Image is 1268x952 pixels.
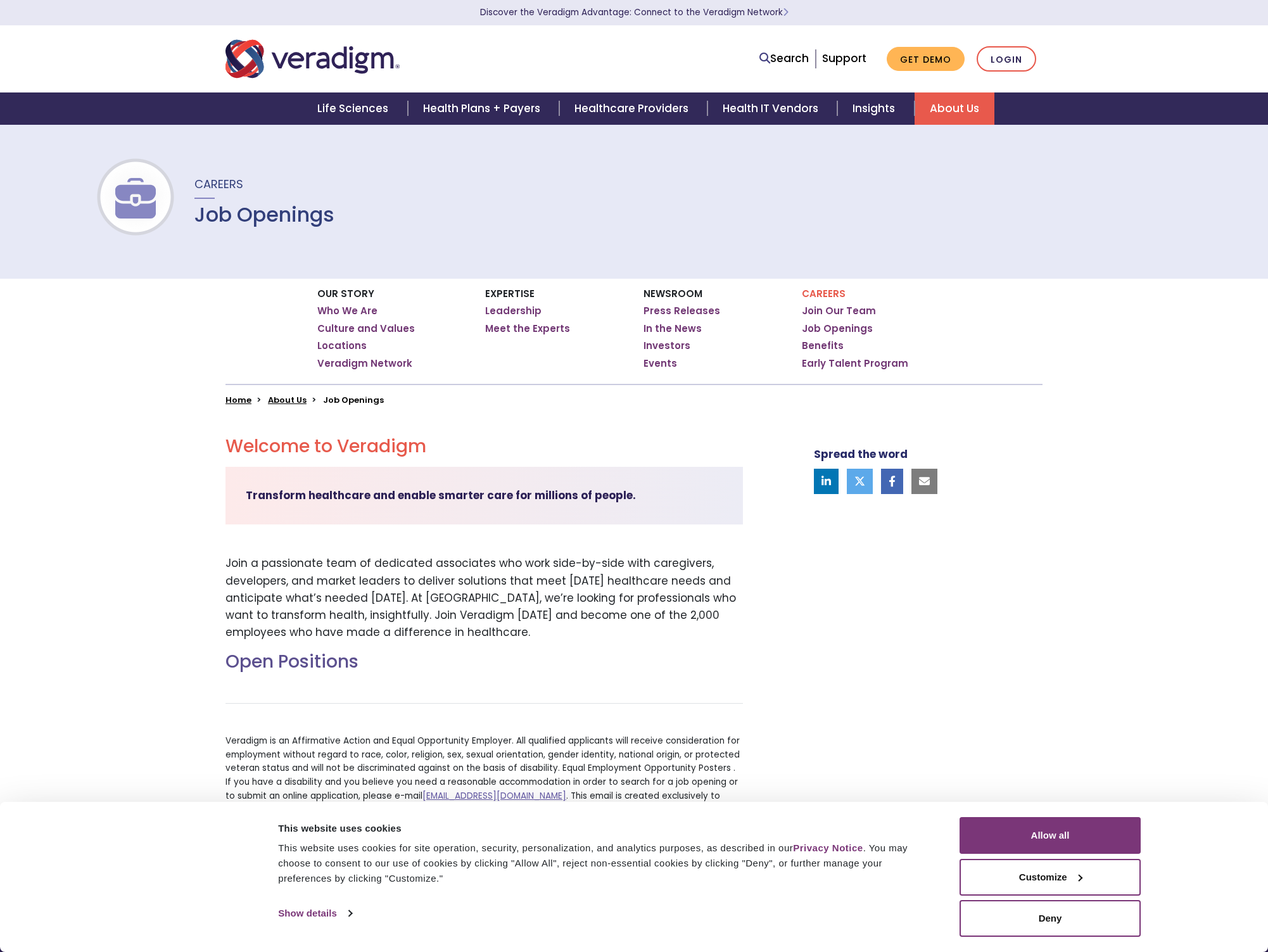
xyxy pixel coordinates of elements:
a: Job Openings [802,322,873,335]
strong: Transform healthcare and enable smarter care for millions of people. [246,488,636,503]
button: Allow all [960,817,1141,854]
a: About Us [915,92,994,125]
a: Press Releases [644,305,720,317]
a: Insights [837,92,914,125]
a: Home [225,394,251,406]
a: Get Demo [887,47,965,72]
span: Learn More [783,6,789,18]
a: About Us [268,394,307,406]
a: [EMAIL_ADDRESS][DOMAIN_NAME] [422,790,566,802]
a: Who We Are [317,305,377,317]
a: Culture and Values [317,322,415,335]
a: Leadership [485,305,542,317]
a: Locations [317,340,367,352]
div: This website uses cookies for site operation, security, personalization, and analytics purposes, ... [278,841,931,886]
a: Healthcare Providers [559,92,707,125]
a: Privacy Notice [793,842,863,853]
p: Join a passionate team of dedicated associates who work side-by-side with caregivers, developers,... [225,555,743,641]
button: Customize [960,859,1141,896]
a: In the News [644,322,702,335]
a: Login [977,46,1036,72]
h2: Welcome to Veradigm [225,436,743,457]
a: Support [822,51,866,66]
p: Veradigm is an Affirmative Action and Equal Opportunity Employer. All qualified applicants will r... [225,734,743,844]
a: Investors [644,340,690,352]
a: Health Plans + Payers [408,92,559,125]
a: Life Sciences [302,92,407,125]
a: Benefits [802,340,844,352]
a: Discover the Veradigm Advantage: Connect to the Veradigm NetworkLearn More [480,6,789,18]
a: Join Our Team [802,305,876,317]
a: Search [759,50,809,67]
a: Show details [278,904,352,923]
strong: Spread the word [814,447,908,462]
a: Health IT Vendors [707,92,837,125]
button: Deny [960,900,1141,937]
a: Meet the Experts [485,322,570,335]
div: This website uses cookies [278,821,931,836]
h2: Open Positions [225,651,743,673]
a: Early Talent Program [802,357,908,370]
span: Careers [194,176,243,192]
a: Events [644,357,677,370]
img: Veradigm logo [225,38,400,80]
a: Veradigm Network [317,357,412,370]
h1: Job Openings [194,203,334,227]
